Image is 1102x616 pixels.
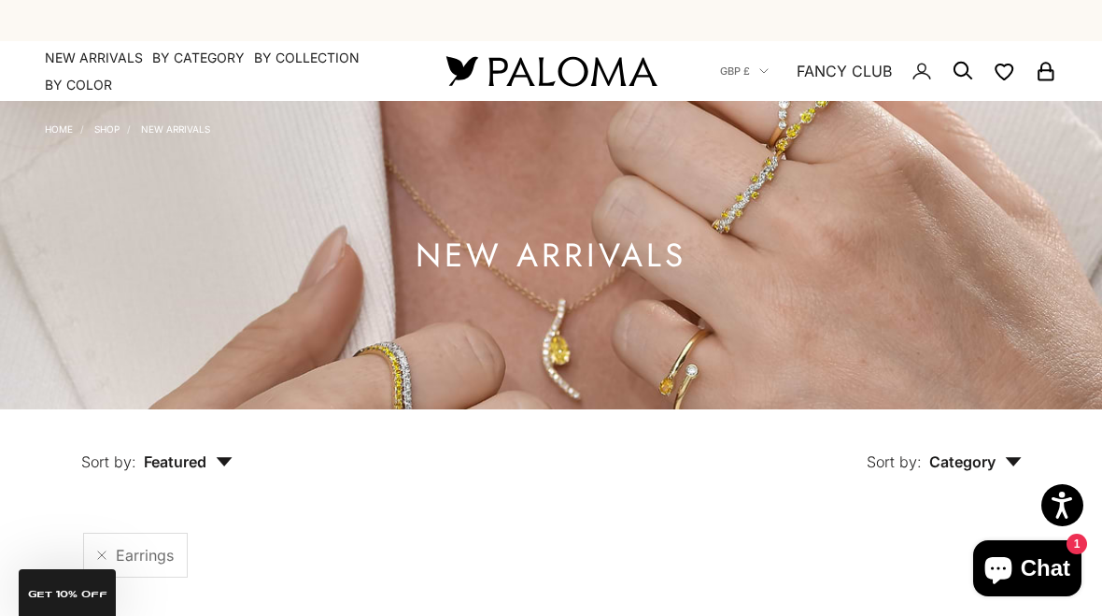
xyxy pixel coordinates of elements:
span: Sort by: [81,452,136,471]
summary: By Color [45,76,112,94]
span: Category [929,452,1022,471]
a: NEW ARRIVALS [141,123,210,135]
a: FANCY CLUB [797,59,892,83]
div: GET 10% Off [19,569,116,616]
summary: By Collection [254,49,360,67]
button: GBP £ [720,63,769,79]
button: Sort by: Category [824,409,1065,488]
inbox-online-store-chat: Shopify online store chat [968,540,1087,601]
a: Home [45,123,73,135]
span: GET 10% Off [28,590,107,599]
nav: Secondary navigation [720,41,1057,101]
span: GBP £ [720,63,750,79]
a: Shop [94,123,120,135]
nav: Breadcrumb [45,120,210,135]
summary: By Category [152,49,245,67]
a: NEW ARRIVALS [45,49,143,67]
span: Featured [144,452,233,471]
h1: NEW ARRIVALS [416,244,686,267]
span: Sort by: [867,452,922,471]
button: Sort by: Featured [38,409,275,488]
span: Earrings [116,543,174,567]
nav: Primary navigation [45,49,402,94]
a: Remove filter "Earrings" [97,551,106,560]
